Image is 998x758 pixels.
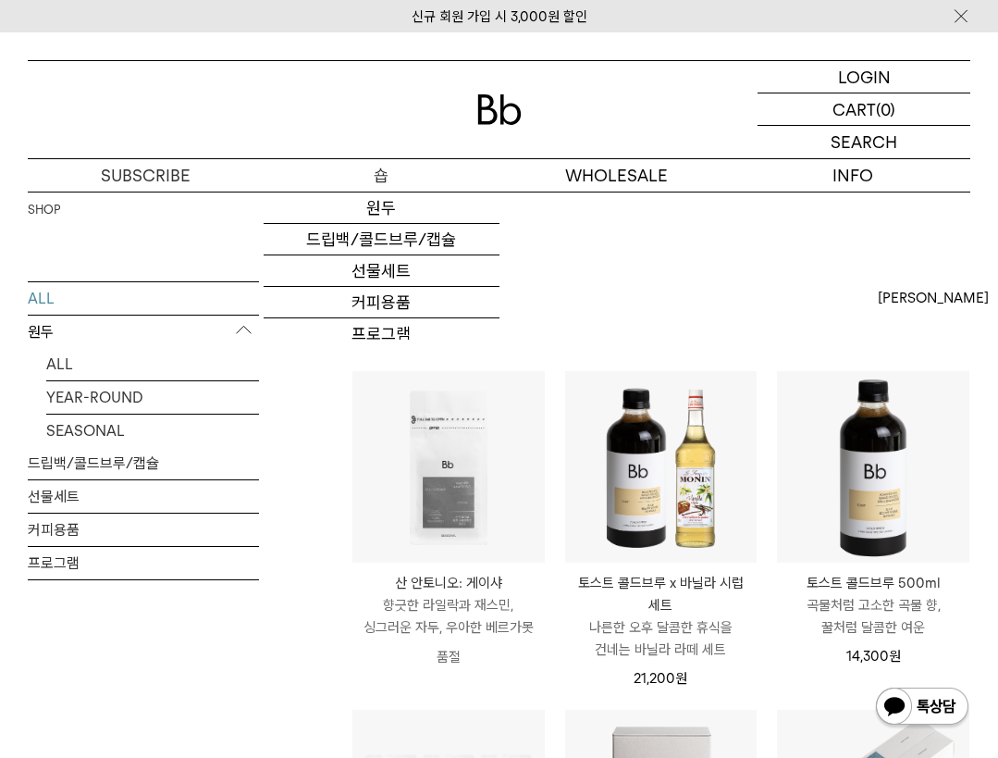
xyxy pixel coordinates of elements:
a: 선물세트 [28,480,259,513]
p: 원두 [28,316,259,349]
img: 산 안토니오: 게이샤 [352,371,545,564]
img: 로고 [477,94,522,125]
a: ALL [28,282,259,315]
a: SHOP [28,201,60,219]
p: CART [832,93,876,125]
span: 원 [889,648,901,665]
a: SUBSCRIBE [28,159,264,192]
a: 프로그램 [28,547,259,579]
p: (0) [876,93,895,125]
a: CART (0) [758,93,970,126]
a: 커피용품 [28,514,259,546]
a: 원두 [264,193,499,224]
a: 토스트 콜드브루 x 바닐라 시럽 세트 나른한 오후 달콤한 휴식을 건네는 바닐라 라떼 세트 [565,572,758,661]
p: 곡물처럼 고소한 곡물 향, 꿀처럼 달콤한 여운 [777,594,969,639]
p: INFO [734,159,970,192]
p: SEARCH [831,126,897,158]
a: LOGIN [758,61,970,93]
a: ALL [46,348,259,380]
p: 향긋한 라일락과 재스민, 싱그러운 자두, 우아한 베르가못 [352,594,545,639]
a: 프로그램 [264,318,499,350]
img: 토스트 콜드브루 500ml [777,371,969,564]
p: 품절 [352,639,545,676]
p: WHOLESALE [499,159,735,192]
a: 산 안토니오: 게이샤 향긋한 라일락과 재스민, 싱그러운 자두, 우아한 베르가못 [352,572,545,639]
span: 21,200 [634,670,687,687]
p: 산 안토니오: 게이샤 [352,572,545,594]
p: LOGIN [838,61,891,93]
a: YEAR-ROUND [46,381,259,414]
a: 숍 [264,159,499,192]
p: 나른한 오후 달콤한 휴식을 건네는 바닐라 라떼 세트 [565,616,758,661]
span: 원 [675,670,687,687]
a: 커피용품 [264,287,499,318]
a: 신규 회원 가입 시 3,000원 할인 [412,8,587,25]
a: 드립백/콜드브루/캡슐 [28,447,259,479]
p: 토스트 콜드브루 x 바닐라 시럽 세트 [565,572,758,616]
a: 토스트 콜드브루 500ml 곡물처럼 고소한 곡물 향, 꿀처럼 달콤한 여운 [777,572,969,639]
p: 토스트 콜드브루 500ml [777,572,969,594]
a: 드립백/콜드브루/캡슐 [264,224,499,255]
img: 카카오톡 채널 1:1 채팅 버튼 [874,686,970,730]
a: SEASONAL [46,415,259,447]
span: [PERSON_NAME] [878,287,989,309]
img: 토스트 콜드브루 x 바닐라 시럽 세트 [565,371,758,564]
a: 선물세트 [264,255,499,287]
span: 14,300 [846,648,901,665]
